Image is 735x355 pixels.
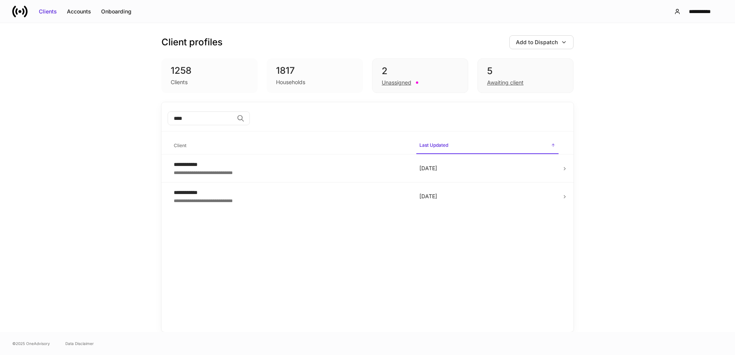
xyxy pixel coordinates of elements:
[171,138,410,154] span: Client
[276,78,305,86] div: Households
[96,5,136,18] button: Onboarding
[101,8,131,15] div: Onboarding
[62,5,96,18] button: Accounts
[276,65,354,77] div: 1817
[34,5,62,18] button: Clients
[416,138,559,154] span: Last Updated
[509,35,574,49] button: Add to Dispatch
[372,58,468,93] div: 2Unassigned
[382,65,459,77] div: 2
[487,79,524,86] div: Awaiting client
[39,8,57,15] div: Clients
[65,340,94,347] a: Data Disclaimer
[477,58,574,93] div: 5Awaiting client
[161,36,223,48] h3: Client profiles
[419,164,555,172] p: [DATE]
[487,65,564,77] div: 5
[171,78,188,86] div: Clients
[516,38,558,46] div: Add to Dispatch
[419,141,448,149] h6: Last Updated
[67,8,91,15] div: Accounts
[174,142,186,149] h6: Client
[171,65,248,77] div: 1258
[419,192,555,200] p: [DATE]
[12,340,50,347] span: © 2025 OneAdvisory
[382,79,411,86] div: Unassigned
